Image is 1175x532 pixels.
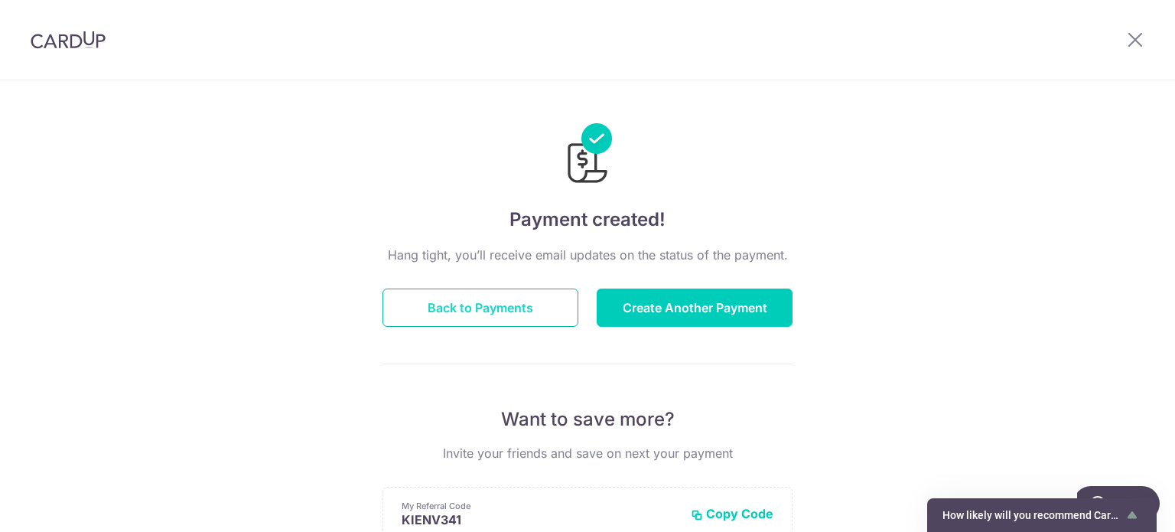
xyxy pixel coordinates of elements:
[942,506,1141,524] button: Show survey - How likely will you recommend CardUp to a friend?
[382,444,793,462] p: Invite your friends and save on next your payment
[1077,486,1160,524] iframe: Opens a widget where you can find more information
[382,246,793,264] p: Hang tight, you’ll receive email updates on the status of the payment.
[402,500,679,512] p: My Referral Code
[382,289,578,327] button: Back to Payments
[402,512,679,527] p: KIENV341
[382,206,793,233] h4: Payment created!
[382,407,793,432] p: Want to save more?
[942,509,1123,521] span: How likely will you recommend CardUp to a friend?
[597,289,793,327] button: Create Another Payment
[563,123,612,188] img: Payments
[691,506,773,521] button: Copy Code
[31,31,106,49] img: CardUp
